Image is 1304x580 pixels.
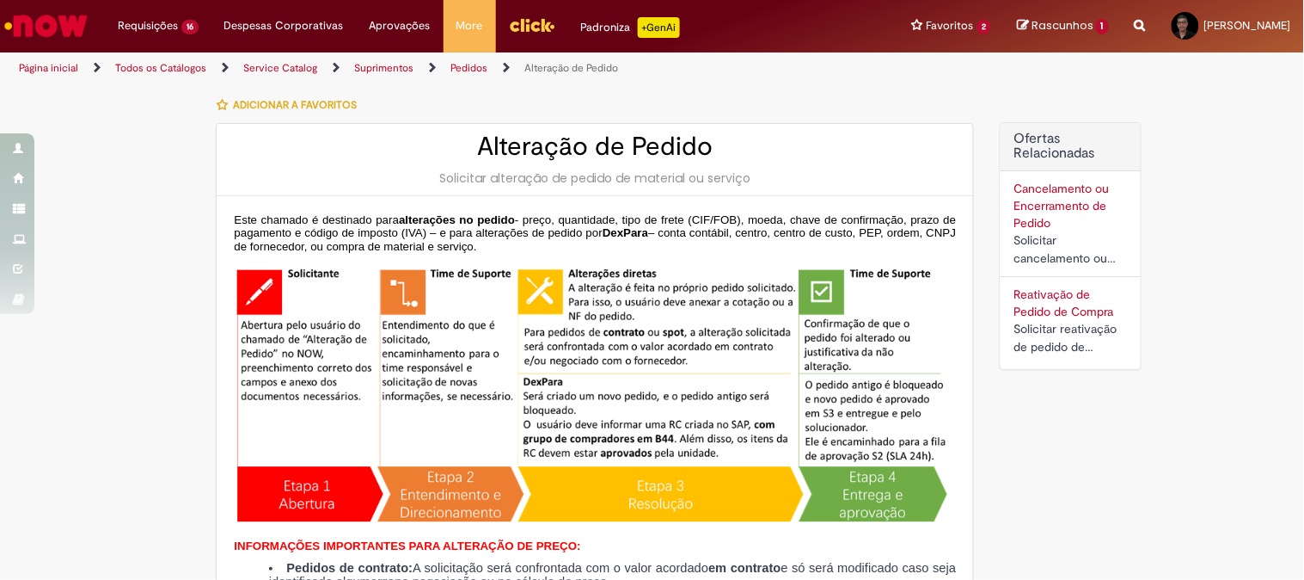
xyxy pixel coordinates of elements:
[234,213,399,226] span: Este chamado é destinado para
[118,17,178,34] span: Requisições
[19,61,78,75] a: Página inicial
[370,17,431,34] span: Aprovações
[1013,320,1128,356] div: Solicitar reativação de pedido de compra cancelado ou bloqueado.
[1017,18,1109,34] a: Rascunhos
[603,226,648,239] span: DexPara
[2,9,90,43] img: ServiceNow
[399,213,515,226] span: alterações no pedido
[13,52,856,84] ul: Trilhas de página
[234,540,580,552] span: INFORMAÇÕES IMPORTANTES PARA ALTERAÇÃO DE PREÇO:
[181,20,199,34] span: 16
[1013,231,1128,268] div: Solicitar cancelamento ou encerramento de Pedido.
[233,98,357,112] span: Adicionar a Favoritos
[234,213,956,240] span: - preço, quantidade, tipo de frete (CIF/FOB), moeda, chave de confirmação, prazo de pagamento e c...
[977,20,992,34] span: 2
[1013,287,1113,319] a: Reativação de Pedido de Compra
[1013,132,1128,162] h2: Ofertas Relacionadas
[216,87,366,123] button: Adicionar a Favoritos
[115,61,206,75] a: Todos os Catálogos
[581,17,680,38] div: Padroniza
[234,170,956,187] div: Solicitar alteração de pedido de material ou serviço
[1204,18,1291,33] span: [PERSON_NAME]
[234,133,956,161] h2: Alteração de Pedido
[708,561,781,575] strong: em contrato
[450,61,487,75] a: Pedidos
[1013,181,1109,231] a: Cancelamento ou Encerramento de Pedido
[456,17,483,34] span: More
[243,61,317,75] a: Service Catalog
[286,561,413,575] strong: Pedidos de contrato:
[638,17,680,38] p: +GenAi
[1000,122,1142,370] div: Ofertas Relacionadas
[234,226,956,253] span: – conta contábil, centro, centro de custo, PEP, ordem, CNPJ de fornecedor, ou compra de material ...
[224,17,344,34] span: Despesas Corporativas
[509,12,555,38] img: click_logo_yellow_360x200.png
[354,61,413,75] a: Suprimentos
[1096,19,1109,34] span: 1
[927,17,974,34] span: Favoritos
[524,61,618,75] a: Alteração de Pedido
[1032,17,1093,34] span: Rascunhos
